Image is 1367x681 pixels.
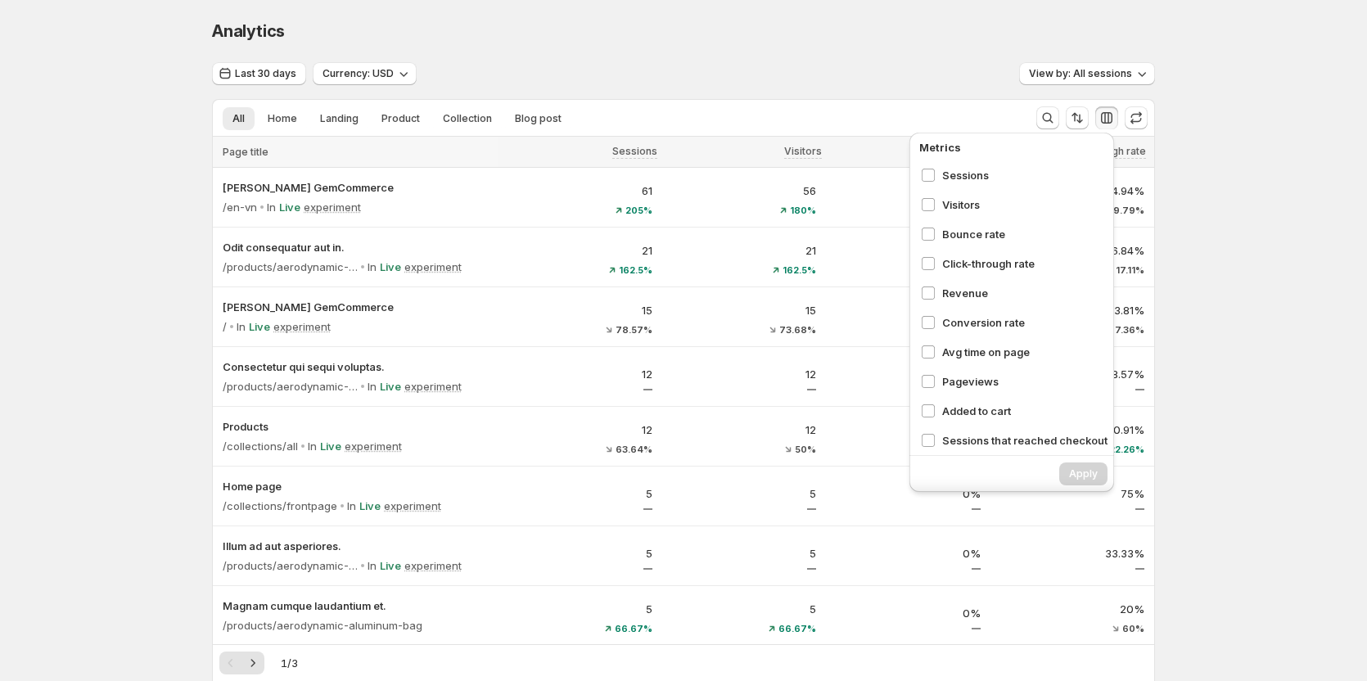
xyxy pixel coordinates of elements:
span: Bounce rate [942,226,1108,242]
span: Product [381,112,420,125]
span: 60% [1122,624,1144,634]
span: Added to cart [942,403,1108,419]
span: Avg time on page [942,344,1108,360]
p: In [368,378,377,395]
p: 33.33% [1000,545,1145,561]
p: Live [320,438,341,454]
button: Illum ad aut asperiores. [223,538,488,554]
button: Sort the results [1066,106,1089,129]
button: Currency: USD [313,62,417,85]
p: In [347,498,356,514]
span: 67.36% [1108,325,1144,335]
button: Search and filter results [1036,106,1059,129]
button: Home page [223,478,488,494]
span: 50% [795,444,816,454]
p: /products/aerodynamic-concrete-keyboard [223,259,358,275]
span: 78.57% [616,325,652,335]
span: Blog post [515,112,562,125]
p: 5 [672,601,817,617]
p: 56 [672,183,817,199]
p: experiment [304,199,361,215]
p: In [237,318,246,335]
p: 12 [508,422,652,438]
p: / [223,318,227,335]
span: Sessions that reached checkout [942,432,1108,449]
span: 180% [790,205,816,215]
span: 1 / 3 [281,655,298,671]
button: Consectetur qui sequi voluptas. [223,359,488,375]
p: 5 [508,601,652,617]
p: 12 [672,366,817,382]
p: 15 [672,302,817,318]
p: 61 [508,183,652,199]
p: experiment [273,318,331,335]
p: /collections/all [223,438,298,454]
span: 162.5% [783,265,816,275]
span: Visitors [784,145,822,158]
p: experiment [384,498,441,514]
span: 19.79% [1109,205,1144,215]
p: 0% [836,426,981,442]
span: Pageviews [942,373,1108,390]
p: 21 [672,242,817,259]
p: Live [380,378,401,395]
button: View by: All sessions [1019,62,1155,85]
p: 0% [836,545,981,561]
span: Last 30 days [235,67,296,80]
p: 0% [836,302,981,318]
span: 17.11% [1116,265,1144,275]
p: 5 [508,485,652,502]
span: Collection [443,112,492,125]
span: Revenue [942,285,1108,301]
p: 12 [508,366,652,382]
p: In [368,259,377,275]
p: 8.33% [836,366,981,382]
p: Live [359,498,381,514]
span: Currency: USD [323,67,394,80]
p: Live [249,318,270,335]
p: Metrics [919,139,1108,156]
span: Page title [223,146,268,159]
p: 21 [508,242,652,259]
p: 0% [836,485,981,502]
button: Next [241,652,264,674]
p: /collections/frontpage [223,498,337,514]
p: In [267,199,276,215]
p: In [308,438,317,454]
span: Landing [320,112,359,125]
p: experiment [404,259,462,275]
p: 5 [672,545,817,561]
p: experiment [404,557,462,574]
span: Sessions [942,167,1108,183]
nav: Pagination [219,652,264,674]
p: experiment [345,438,402,454]
span: 63.64% [616,444,652,454]
p: /products/aerodynamic-aluminum-bag [223,617,422,634]
span: View by: All sessions [1029,67,1132,80]
button: [PERSON_NAME] GemCommerce [223,299,488,315]
p: 5 [508,545,652,561]
span: 162.5% [619,265,652,275]
button: Products [223,418,488,435]
p: /en-vn [223,199,257,215]
span: 66.67% [778,624,816,634]
p: 12 [672,422,817,438]
p: Live [380,259,401,275]
span: Visitors [942,196,1108,213]
p: In [368,557,377,574]
p: 13.11% [836,183,981,199]
p: Odit consequatur aut in. [223,239,488,255]
span: Analytics [212,21,285,41]
span: Conversion rate [942,314,1108,331]
span: 73.68% [779,325,816,335]
span: 205% [625,205,652,215]
button: [PERSON_NAME] GemCommerce [223,179,488,196]
p: Live [279,199,300,215]
p: 0% [836,605,981,621]
p: 5 [672,485,817,502]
